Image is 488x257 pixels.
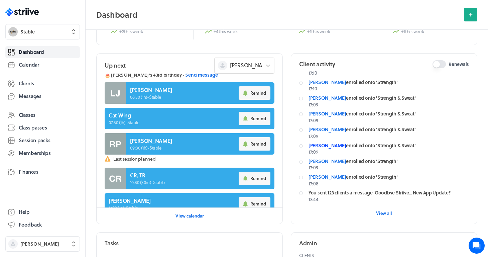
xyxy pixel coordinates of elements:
button: [PERSON_NAME] [5,236,80,252]
span: Finances [19,168,38,175]
a: Messages [5,90,80,102]
span: Remind [250,115,266,121]
div: enrolled onto 'Strength' [309,158,469,165]
a: Memberships [5,147,80,159]
span: Remind [250,141,266,147]
p: Find an answer quickly [9,104,125,112]
p: 17:09 [309,149,469,155]
span: · [183,72,184,78]
button: New conversation [10,78,123,91]
div: enrolled onto 'Strength' [309,174,469,180]
button: Remind [239,172,270,185]
span: Stable [20,28,35,35]
a: Help [5,206,80,218]
a: Dashboard [5,46,80,58]
p: +2 this week [110,27,182,35]
a: Session packs [5,135,80,147]
a: [PERSON_NAME] [309,110,346,117]
a: [PERSON_NAME] [309,79,346,86]
button: Feedback [5,219,80,231]
span: Dashboard [19,49,44,56]
span: Help [19,208,30,216]
span: Renewals [449,61,469,68]
span: Messages [19,93,41,100]
a: [PERSON_NAME] [309,158,346,165]
h2: We're here to help. Ask us anything! [10,45,124,66]
button: Remind [239,112,270,125]
a: Finances [5,166,80,178]
button: View all [376,206,392,220]
a: [PERSON_NAME] [309,142,346,149]
h2: Tasks [105,239,119,247]
img: Stable [8,27,18,36]
button: StableStable [5,24,80,39]
div: enrolled onto 'Strength & Sweat' [309,95,469,101]
div: You sent 123 clients a message 'Goodbye Striive... New App Update!' [309,189,469,196]
span: Remind [250,175,266,181]
span: [PERSON_NAME] [230,62,271,69]
span: Classes [19,111,35,118]
p: 17:09 [309,101,469,108]
a: [PERSON_NAME] [309,126,346,133]
span: View all [376,210,392,216]
p: +1 this week [392,27,464,35]
h2: Dashboard [96,8,460,21]
span: Session packs [19,137,50,144]
span: Remind [250,201,266,207]
button: Remind [239,137,270,151]
span: Calendar [19,61,39,68]
button: Renewals [433,60,446,68]
div: enrolled onto 'Strength' [309,79,469,86]
div: enrolled onto 'Strength & Sweat' [309,126,469,133]
p: 17:10 [309,85,469,92]
a: Class passes [5,122,80,134]
span: Clients [19,80,34,87]
a: [PERSON_NAME] [309,173,346,180]
a: Classes [5,109,80,121]
div: 🎂 [PERSON_NAME]'s 43rd birthday [105,72,274,78]
p: 17:09 [309,133,469,140]
span: Remind [250,90,266,96]
span: Last session planned [113,156,274,162]
p: +4 this week [204,27,276,35]
button: Send message [185,72,218,78]
p: 17:08 [309,180,469,187]
a: Clients [5,78,80,90]
button: Remind [239,86,270,100]
p: 13:44 [309,196,469,203]
p: +1 this week [298,27,370,35]
p: 17:09 [309,164,469,171]
h2: Client activity [299,60,335,68]
p: 17:09 [309,117,469,124]
div: enrolled onto 'Strength & Sweat' [309,142,469,149]
span: [PERSON_NAME] [20,241,59,247]
p: 17:10 [309,70,469,76]
iframe: gist-messenger-bubble-iframe [469,238,485,254]
input: Search articles [19,115,119,128]
h1: Hi [PERSON_NAME] [10,32,124,43]
div: enrolled onto 'Strength & Sweat' [309,110,469,117]
a: Calendar [5,59,80,71]
button: View calendar [175,209,204,223]
h2: Admin [299,239,317,247]
h2: Up next [105,61,126,70]
a: [PERSON_NAME] [309,94,346,101]
span: View calendar [175,213,204,219]
span: Feedback [19,221,42,228]
button: Remind [239,197,270,210]
span: Memberships [19,150,51,157]
span: Class passes [19,124,47,131]
span: New conversation [43,82,80,87]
